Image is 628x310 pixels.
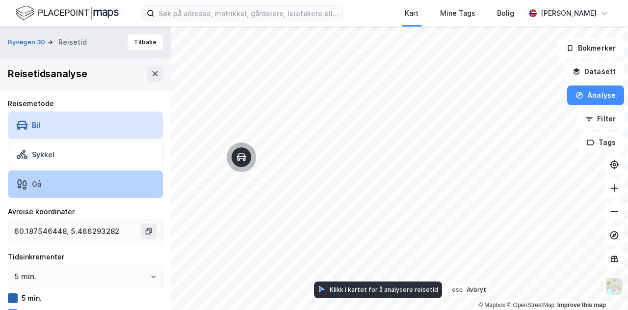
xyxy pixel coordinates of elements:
div: Mine Tags [440,7,475,19]
button: Bokmerker [558,38,624,58]
img: logo.f888ab2527a4732fd821a326f86c7f29.svg [16,4,119,22]
div: esc [450,285,465,294]
iframe: Chat Widget [579,263,628,310]
div: Gå [32,180,42,188]
input: ClearOpen [8,265,162,288]
div: Reisetidsanalyse [8,66,87,82]
div: Reisemetode [8,98,163,110]
button: Tilbake [128,34,163,50]
div: Tidsinkrementer [8,251,163,263]
button: Analyse [567,85,624,105]
button: Byvegen 30 [8,37,47,47]
button: Datasett [564,62,624,82]
a: Mapbox [478,302,505,309]
div: Kart [405,7,419,19]
a: Improve this map [557,302,606,309]
input: Søk på adresse, matrikkel, gårdeiere, leietakere eller personer [155,6,342,21]
button: Tags [578,133,624,152]
input: Klikk i kartet for å velge avreisested [8,220,143,243]
button: Filter [577,109,624,129]
div: Reisetid [58,36,87,48]
div: Avreise koordinater [8,206,163,218]
div: Bil [32,121,40,129]
div: Sykkel [32,150,54,159]
div: Kontrollprogram for chat [579,263,628,310]
div: Bolig [497,7,514,19]
div: Klikk i kartet for å analysere reisetid [330,286,438,293]
div: 5 min. [22,294,42,302]
a: OpenStreetMap [507,302,554,309]
div: Map marker [232,147,251,167]
div: [PERSON_NAME] [541,7,597,19]
button: Open [150,273,157,281]
div: Avbryt [467,286,486,293]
